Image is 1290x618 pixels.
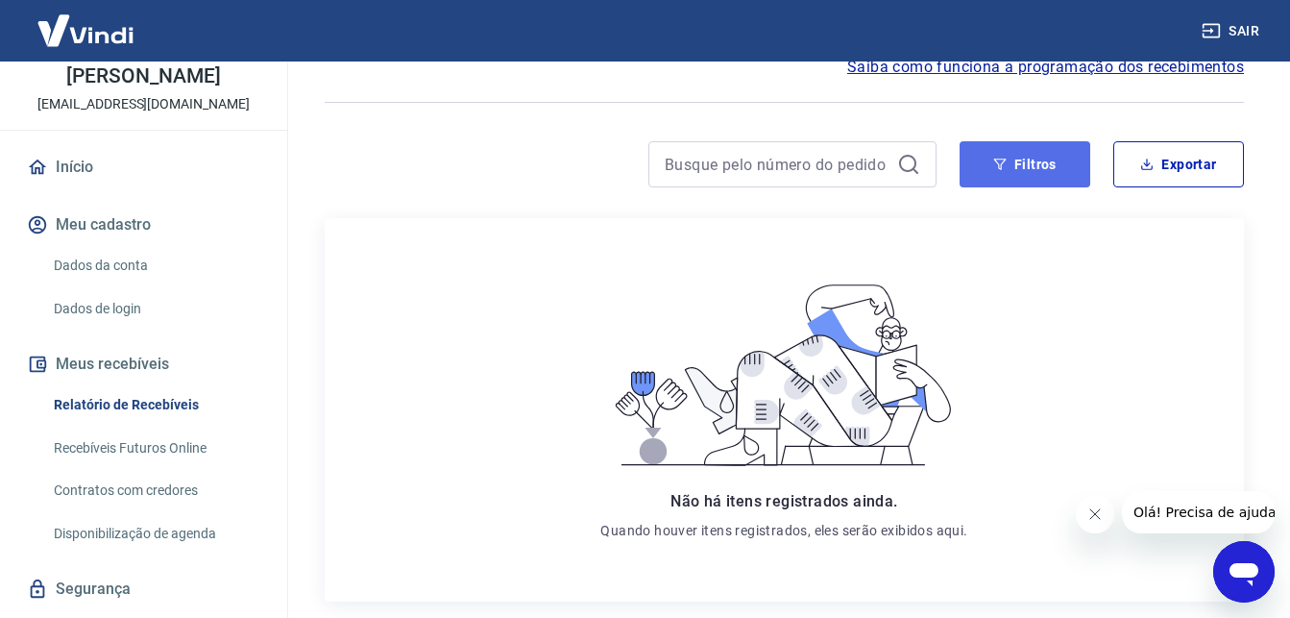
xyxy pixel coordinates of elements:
input: Busque pelo número do pedido [665,150,889,179]
iframe: Mensagem da empresa [1122,491,1275,533]
a: Início [23,146,264,188]
img: Vindi [23,1,148,60]
a: Segurança [23,568,264,610]
iframe: Botão para abrir a janela de mensagens [1213,541,1275,603]
p: Quando houver itens registrados, eles serão exibidos aqui. [600,521,967,540]
button: Meu cadastro [23,204,264,246]
a: Relatório de Recebíveis [46,385,264,425]
a: Contratos com credores [46,471,264,510]
iframe: Fechar mensagem [1076,495,1114,533]
a: Saiba como funciona a programação dos recebimentos [847,56,1244,79]
a: Disponibilização de agenda [46,514,264,554]
p: [EMAIL_ADDRESS][DOMAIN_NAME] [37,94,250,114]
span: Olá! Precisa de ajuda? [12,13,161,29]
span: Não há itens registrados ainda. [670,492,897,510]
button: Exportar [1113,141,1244,187]
a: Dados da conta [46,246,264,285]
button: Filtros [960,141,1090,187]
p: [PERSON_NAME] [66,66,220,87]
a: Recebíveis Futuros Online [46,429,264,468]
a: Dados de login [46,289,264,329]
button: Meus recebíveis [23,343,264,385]
button: Sair [1198,13,1267,49]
